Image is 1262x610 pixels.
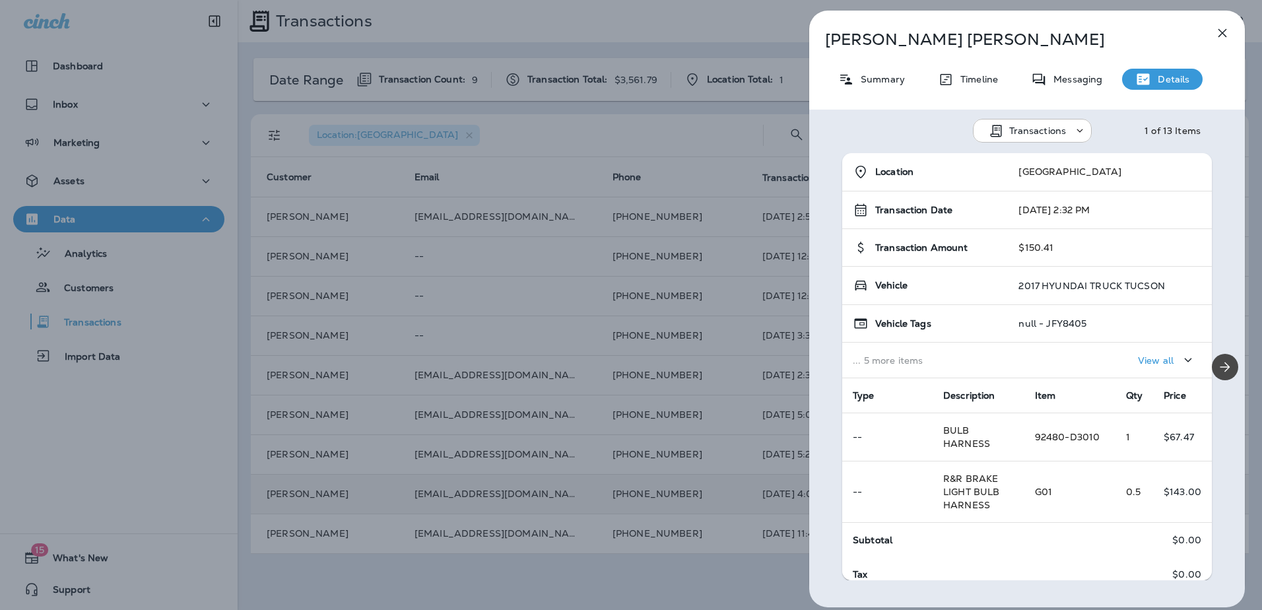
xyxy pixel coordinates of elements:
p: Details [1151,74,1189,85]
span: Transaction Date [875,205,952,216]
span: Subtotal [853,534,892,546]
td: [DATE] 2:32 PM [1008,191,1212,229]
button: Next [1212,354,1238,380]
span: 0.5 [1126,486,1141,498]
td: $150.41 [1008,229,1212,267]
span: Transaction Amount [875,242,968,254]
div: 1 of 13 Items [1145,125,1201,136]
span: Description [943,390,995,401]
span: 92480-D3010 [1035,431,1100,443]
span: Vehicle Tags [875,318,931,329]
span: Tax [853,568,867,580]
p: $67.47 [1164,432,1201,442]
span: G01 [1035,486,1052,498]
span: Location [875,166,913,178]
span: Item [1035,390,1056,401]
p: View all [1138,355,1174,366]
span: Qty [1126,390,1143,401]
p: $0.00 [1172,569,1201,580]
button: View all [1133,348,1201,372]
p: null - JFY8405 [1018,318,1086,329]
p: -- [853,432,922,442]
p: ... 5 more items [853,355,997,366]
span: 1 [1126,431,1130,443]
p: Summary [854,74,905,85]
span: Vehicle [875,280,908,291]
p: Messaging [1047,74,1102,85]
span: BULB HARNESS [943,424,990,450]
p: $0.00 [1172,535,1201,545]
p: Transactions [1009,125,1067,136]
td: [GEOGRAPHIC_DATA] [1008,153,1212,191]
p: Timeline [954,74,998,85]
p: -- [853,487,922,497]
span: R&R BRAKE LIGHT BULB HARNESS [943,473,999,511]
p: [PERSON_NAME] [PERSON_NAME] [825,30,1185,49]
p: $143.00 [1164,487,1201,497]
p: 2017 HYUNDAI TRUCK TUCSON [1018,281,1165,291]
span: Price [1164,390,1186,401]
span: Type [853,390,875,401]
